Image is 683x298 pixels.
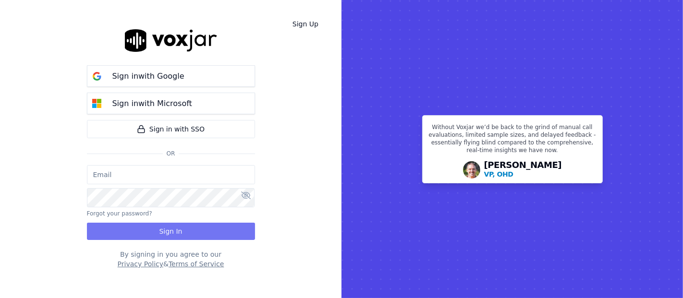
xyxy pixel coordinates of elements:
[112,98,192,109] p: Sign in with Microsoft
[87,210,152,217] button: Forgot your password?
[463,161,480,179] img: Avatar
[112,71,184,82] p: Sign in with Google
[484,169,513,179] p: VP, OHD
[87,67,107,86] img: google Sign in button
[87,120,255,138] a: Sign in with SSO
[285,15,326,33] a: Sign Up
[87,93,255,114] button: Sign inwith Microsoft
[87,223,255,240] button: Sign In
[118,259,163,269] button: Privacy Policy
[163,150,179,157] span: Or
[87,94,107,113] img: microsoft Sign in button
[87,250,255,269] div: By signing in you agree to our &
[87,165,255,184] input: Email
[169,259,224,269] button: Terms of Service
[428,123,597,158] p: Without Voxjar we’d be back to the grind of manual call evaluations, limited sample sizes, and de...
[87,65,255,87] button: Sign inwith Google
[484,161,562,179] div: [PERSON_NAME]
[125,29,217,52] img: logo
